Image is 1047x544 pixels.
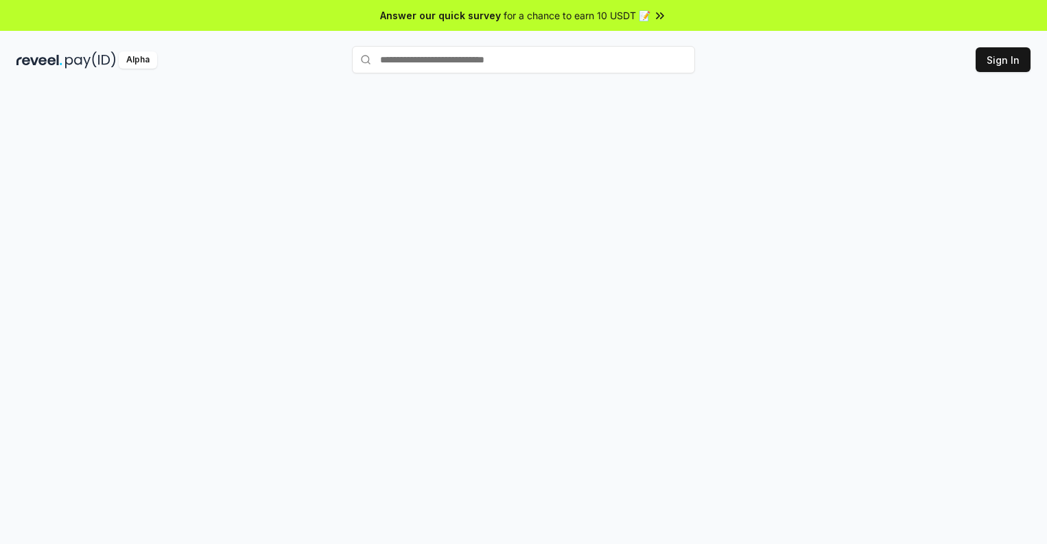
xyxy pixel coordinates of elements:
[380,8,501,23] span: Answer our quick survey
[976,47,1031,72] button: Sign In
[65,51,116,69] img: pay_id
[16,51,62,69] img: reveel_dark
[119,51,157,69] div: Alpha
[504,8,650,23] span: for a chance to earn 10 USDT 📝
